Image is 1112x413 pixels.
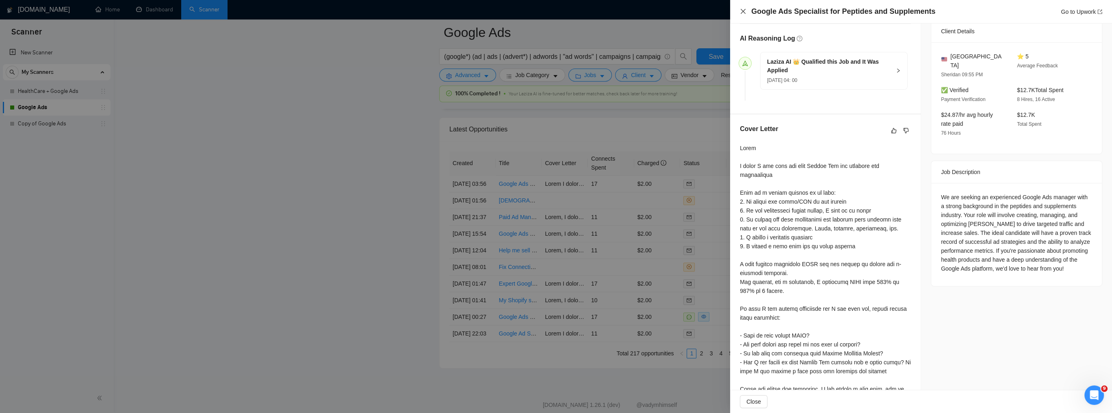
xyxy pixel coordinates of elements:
span: dislike [903,127,909,134]
a: Go to Upworkexport [1061,9,1102,15]
span: Sheridan 09:55 PM [941,72,983,77]
span: 8 Hires, 16 Active [1017,97,1055,102]
div: Client Details [941,20,1092,42]
div: Job Description [941,161,1092,183]
span: [GEOGRAPHIC_DATA] [950,52,1004,70]
h5: Cover Letter [740,124,778,134]
span: Close [746,397,761,406]
span: $24.87/hr avg hourly rate paid [941,112,993,127]
span: send [742,60,748,66]
span: question-circle [797,36,802,41]
h5: AI Reasoning Log [740,34,795,43]
button: like [889,126,899,136]
span: like [891,127,897,134]
span: $12.7K [1017,112,1035,118]
span: close [740,8,746,15]
span: export [1097,9,1102,14]
span: ✅ Verified [941,87,969,93]
button: Close [740,8,746,15]
iframe: Intercom live chat [1084,385,1104,405]
span: 76 Hours [941,130,961,136]
span: $12.7K Total Spent [1017,87,1063,93]
span: 9 [1101,385,1108,392]
div: We are seeking an experienced Google Ads manager with a strong background in the peptides and sup... [941,193,1092,273]
span: [DATE] 04: 00 [767,77,797,83]
button: Close [740,395,767,408]
h4: Google Ads Specialist for Peptides and Supplements [751,6,935,17]
button: dislike [901,126,911,136]
span: Total Spent [1017,121,1041,127]
span: ⭐ 5 [1017,53,1029,60]
span: Payment Verification [941,97,985,102]
img: 🇺🇸 [941,56,947,62]
span: right [896,68,901,73]
h5: Laziza AI 👑 Qualified this Job and It Was Applied [767,58,891,75]
span: Average Feedback [1017,63,1058,69]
